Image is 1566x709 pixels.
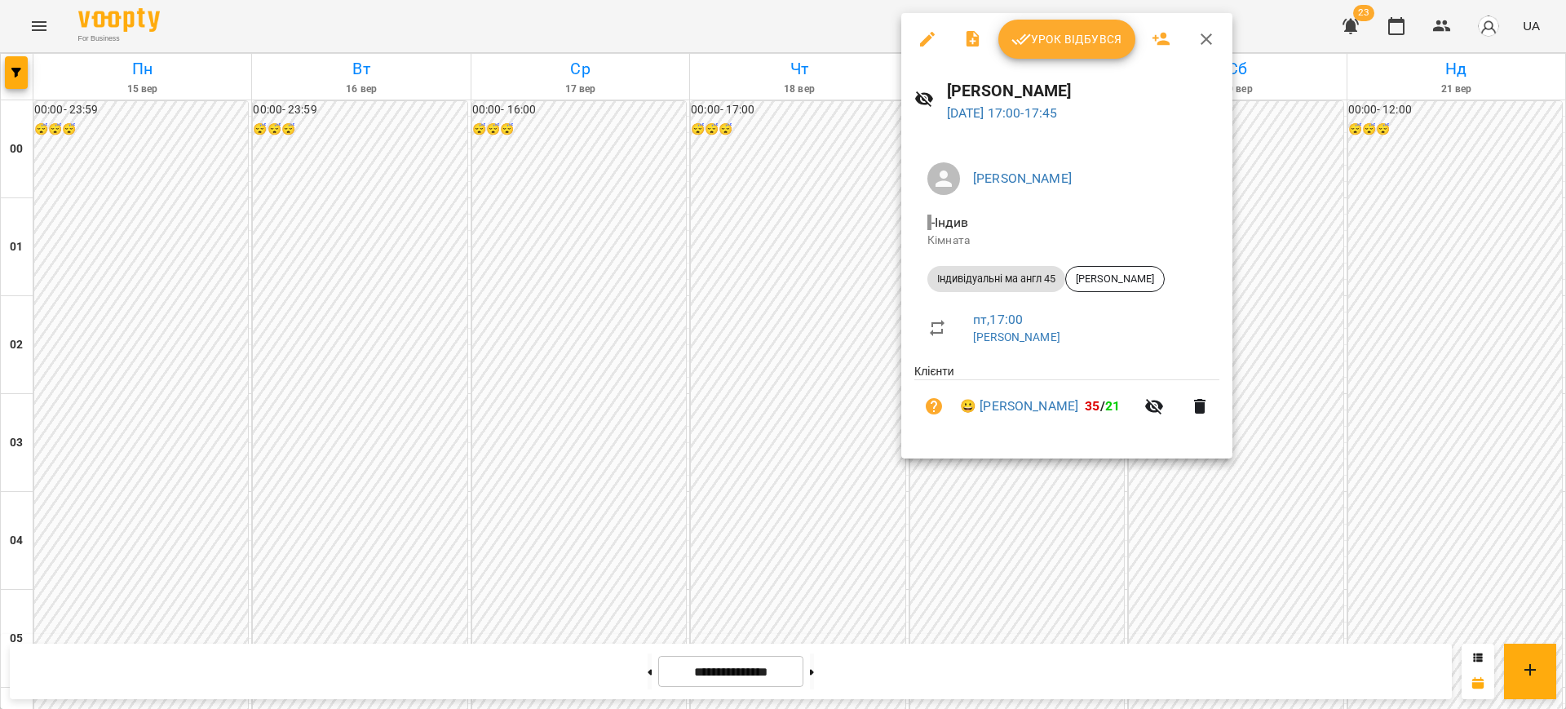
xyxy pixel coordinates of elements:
ul: Клієнти [914,363,1219,439]
p: Кімната [927,233,1206,249]
a: пт , 17:00 [973,312,1023,327]
button: Урок відбувся [998,20,1135,59]
b: / [1085,398,1120,414]
span: 21 [1105,398,1120,414]
span: 35 [1085,398,1099,414]
a: [DATE] 17:00-17:45 [947,105,1058,121]
span: - Індив [927,215,971,230]
span: Індивідуальні ма англ 45 [927,272,1065,286]
a: [PERSON_NAME] [973,330,1060,343]
a: [PERSON_NAME] [973,171,1072,186]
div: [PERSON_NAME] [1065,266,1165,292]
span: Урок відбувся [1011,29,1122,49]
a: 😀 [PERSON_NAME] [960,397,1078,416]
button: Візит ще не сплачено. Додати оплату? [914,387,953,426]
h6: [PERSON_NAME] [947,78,1219,104]
span: [PERSON_NAME] [1066,272,1164,286]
